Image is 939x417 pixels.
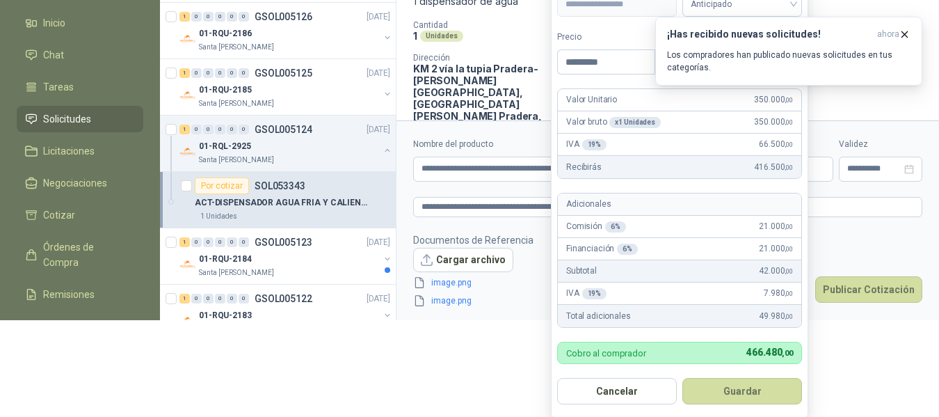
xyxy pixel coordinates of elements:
[17,138,143,164] a: Licitaciones
[566,287,607,300] p: IVA
[17,106,143,132] a: Solicitudes
[413,20,591,30] p: Cantidad
[199,98,274,109] p: Santa [PERSON_NAME]
[199,42,274,53] p: Santa [PERSON_NAME]
[667,29,872,40] h3: ¡Has recibido nuevas solicitudes!
[215,12,225,22] div: 0
[566,310,631,323] p: Total adicionales
[413,53,562,63] p: Dirección
[179,237,190,247] div: 1
[413,248,513,273] button: Cargar archivo
[17,74,143,100] a: Tareas
[566,242,638,255] p: Financiación
[43,207,75,223] span: Cotizar
[557,378,677,404] button: Cancelar
[195,178,249,194] div: Por cotizar
[215,68,225,78] div: 0
[179,143,196,160] img: Company Logo
[759,310,793,323] span: 49.980
[367,236,390,249] p: [DATE]
[199,140,251,153] p: 01-RQL-2925
[255,237,312,247] p: GSOL005123
[215,294,225,304] div: 0
[179,8,393,53] a: 1 0 0 0 0 0 GSOL005126[DATE] Company Logo01-RQU-2186Santa [PERSON_NAME]
[191,68,202,78] div: 0
[199,155,274,166] p: Santa [PERSON_NAME]
[426,276,517,290] a: image.png
[566,93,617,107] p: Valor Unitario
[785,118,793,126] span: ,00
[191,125,202,134] div: 0
[191,237,202,247] div: 0
[239,237,249,247] div: 0
[815,276,922,303] button: Publicar Cotización
[255,68,312,78] p: GSOL005125
[227,237,237,247] div: 0
[17,202,143,228] a: Cotizar
[759,138,793,151] span: 66.500
[227,12,237,22] div: 0
[239,125,249,134] div: 0
[179,125,190,134] div: 1
[667,49,910,74] p: Los compradores han publicado nuevas solicitudes en tus categorías.
[179,234,393,278] a: 1 0 0 0 0 0 GSOL005123[DATE] Company Logo01-RQU-2184Santa [PERSON_NAME]
[566,138,607,151] p: IVA
[759,220,793,233] span: 21.000
[367,123,390,136] p: [DATE]
[255,12,312,22] p: GSOL005126
[199,84,252,97] p: 01-RQU-2185
[754,161,793,174] span: 416.500
[203,294,214,304] div: 0
[179,65,393,109] a: 1 0 0 0 0 0 GSOL005125[DATE] Company Logo01-RQU-2185Santa [PERSON_NAME]
[43,111,91,127] span: Solicitudes
[785,223,793,230] span: ,00
[655,17,922,86] button: ¡Has recibido nuevas solicitudes!ahora Los compradores han publicado nuevas solicitudes en tus ca...
[764,287,793,300] span: 7.980
[255,181,305,191] p: SOL053343
[785,141,793,148] span: ,00
[605,221,626,233] div: 6 %
[199,309,252,322] p: 01-RQU-2183
[582,288,607,299] div: 19 %
[43,287,95,302] span: Remisiones
[203,237,214,247] div: 0
[195,196,368,210] p: ACT-DISPENSADOR AGUA FRIA Y CALIENTE
[227,294,237,304] div: 0
[426,294,517,308] a: image.png
[179,313,196,329] img: Company Logo
[43,319,104,334] span: Configuración
[239,68,249,78] div: 0
[785,267,793,275] span: ,00
[754,116,793,129] span: 350.000
[160,172,396,228] a: Por cotizarSOL053343ACT-DISPENSADOR AGUA FRIA Y CALIENTE1 Unidades
[785,313,793,320] span: ,00
[195,211,243,222] div: 1 Unidades
[227,125,237,134] div: 0
[199,27,252,40] p: 01-RQU-2186
[759,242,793,255] span: 21.000
[17,170,143,196] a: Negociaciones
[191,294,202,304] div: 0
[179,121,393,166] a: 1 0 0 0 0 0 GSOL005124[DATE] Company Logo01-RQL-2925Santa [PERSON_NAME]
[413,138,639,151] label: Nombre del producto
[239,294,249,304] div: 0
[199,253,252,266] p: 01-RQU-2184
[782,349,793,358] span: ,00
[682,378,802,404] button: Guardar
[367,292,390,306] p: [DATE]
[413,233,533,248] p: Documentos de Referencia
[754,93,793,107] span: 350.000
[179,68,190,78] div: 1
[566,265,597,278] p: Subtotal
[179,31,196,47] img: Company Logo
[17,313,143,340] a: Configuración
[203,68,214,78] div: 0
[255,294,312,304] p: GSOL005122
[17,234,143,276] a: Órdenes de Compra
[746,347,793,358] span: 466.480
[420,31,463,42] div: Unidades
[17,42,143,68] a: Chat
[557,31,655,44] label: Precio
[367,67,390,80] p: [DATE]
[566,116,661,129] p: Valor bruto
